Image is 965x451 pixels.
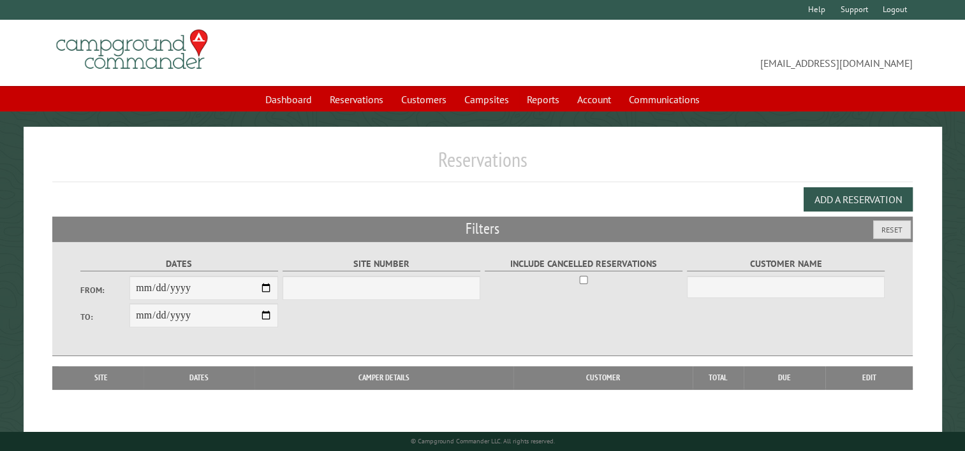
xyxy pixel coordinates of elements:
th: Total [693,366,744,389]
button: Reset [873,220,911,239]
a: Communications [621,87,707,111]
small: © Campground Commander LLC. All rights reserved. [411,437,555,445]
h1: Reservations [52,147,913,182]
a: Dashboard [258,87,320,111]
th: Customer [513,366,693,389]
a: Reservations [322,87,391,111]
h2: Filters [52,217,913,241]
img: Campground Commander [52,25,212,75]
a: Customers [394,87,454,111]
a: Account [570,87,619,111]
a: Reports [519,87,567,111]
th: Site [59,366,144,389]
button: Add a Reservation [804,187,913,211]
label: Site Number [283,257,481,271]
th: Due [744,366,825,389]
label: Customer Name [687,257,885,271]
span: [EMAIL_ADDRESS][DOMAIN_NAME] [483,35,913,71]
th: Camper Details [254,366,513,389]
th: Edit [825,366,913,389]
label: Include Cancelled Reservations [485,257,683,271]
label: To: [80,311,130,323]
label: Dates [80,257,279,271]
label: From: [80,284,130,296]
a: Campsites [457,87,517,111]
th: Dates [144,366,254,389]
